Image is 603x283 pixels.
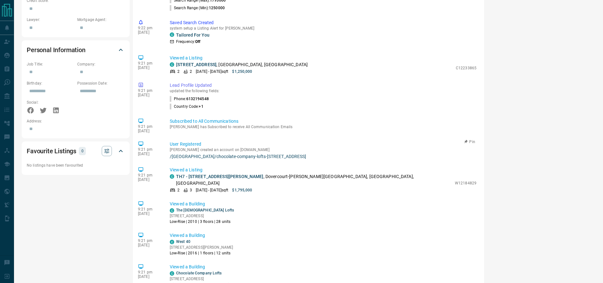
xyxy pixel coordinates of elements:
div: condos.ca [170,32,174,37]
p: [DATE] [138,243,160,247]
a: TH7 - [STREET_ADDRESS][PERSON_NAME] [176,174,264,179]
p: No listings have been favourited [27,162,125,168]
a: West 40 [176,239,190,244]
div: condos.ca [170,62,174,67]
p: $1,795,000 [232,187,252,193]
p: Company: [77,61,125,67]
div: condos.ca [170,208,174,213]
div: condos.ca [170,240,174,244]
p: Viewed a Listing [170,55,476,61]
p: $1,250,000 [232,69,252,74]
p: [DATE] [138,66,160,70]
p: 2 [177,69,180,74]
p: Search Range (Min) : [170,5,225,11]
div: Favourite Listings0 [27,143,125,159]
p: system setup a Listing Alert for [PERSON_NAME] [170,26,476,31]
p: Viewed a Building [170,264,476,270]
p: 2 [177,187,180,193]
p: Birthday: [27,80,74,86]
p: [DATE] [138,93,160,97]
p: [DATE] [138,211,160,216]
a: /[GEOGRAPHIC_DATA]/chocolate-company-lofts-[STREET_ADDRESS] [170,154,476,159]
p: [DATE] [138,274,160,279]
p: Viewed a Building [170,232,476,239]
p: [DATE] - [DATE] sqft [196,69,228,74]
p: [DATE] [138,30,160,35]
p: Subscribed to All Communications [170,118,476,125]
p: W12184829 [455,180,476,186]
h2: Personal Information [27,45,86,55]
p: Address: [27,118,125,124]
p: [STREET_ADDRESS][PERSON_NAME] [170,245,233,250]
div: condos.ca [170,174,174,179]
p: [PERSON_NAME] created an account on [DOMAIN_NAME] [170,148,476,152]
p: Possession Date: [77,80,125,86]
p: 9:21 pm [138,173,160,177]
span: +1 [199,104,203,109]
p: 9:21 pm [138,61,160,66]
div: Personal Information [27,42,125,58]
p: Job Title: [27,61,74,67]
p: Lead Profile Updated [170,82,476,89]
p: Frequency: [176,39,200,45]
span: 6132194548 [186,97,209,101]
h2: Favourite Listings [27,146,76,156]
p: Phone : [170,96,209,102]
a: [STREET_ADDRESS] [176,62,216,67]
p: [DATE] - [DATE] sqft [196,187,228,193]
p: User Registered [170,141,476,148]
p: Saved Search Created [170,19,476,26]
p: Viewed a Listing [170,167,476,173]
p: 0 [81,148,84,155]
p: Mortgage Agent: [77,17,125,23]
p: 9:21 pm [138,88,160,93]
a: Chocolate Company Lofts [176,271,222,275]
p: Country Code : [170,104,203,109]
p: [DATE] [138,129,160,133]
p: 9:22 pm [138,26,160,30]
p: [DATE] [138,177,160,182]
p: 9:21 pm [138,270,160,274]
p: [DATE] [138,152,160,156]
p: 9:21 pm [138,238,160,243]
span: 1250000 [209,6,225,10]
p: 2 [190,69,192,74]
p: , Dovercourt-[PERSON_NAME][GEOGRAPHIC_DATA], [GEOGRAPHIC_DATA], [GEOGRAPHIC_DATA] [176,173,452,187]
div: condos.ca [170,271,174,276]
p: [PERSON_NAME] has Subscribed to receive All Communication Emails [170,125,476,129]
a: The [DEMOGRAPHIC_DATA] Lofts [176,208,234,212]
p: updated the following fields: [170,89,476,93]
p: 9:21 pm [138,124,160,129]
p: [STREET_ADDRESS] [170,213,234,219]
p: Low-Rise | 2010 | 3 floors | 28 units [170,219,234,224]
p: 9:21 pm [138,147,160,152]
button: Pin [461,139,479,145]
a: Tailored For You [176,32,209,38]
p: [STREET_ADDRESS] [170,276,232,282]
p: C12233865 [456,65,476,71]
p: , [GEOGRAPHIC_DATA], [GEOGRAPHIC_DATA] [176,61,308,68]
p: Lawyer: [27,17,74,23]
p: Low-Rise | 2016 | 1 floors | 12 units [170,250,233,256]
p: Social: [27,100,74,105]
p: Viewed a Building [170,201,476,207]
strong: Off [195,39,200,44]
p: 9:21 pm [138,207,160,211]
p: 3 [190,187,192,193]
